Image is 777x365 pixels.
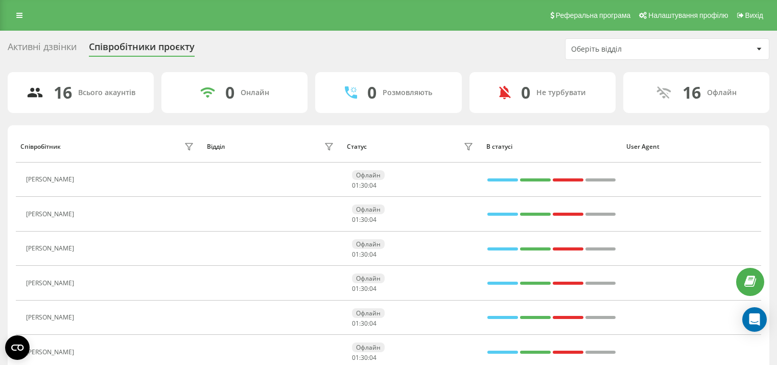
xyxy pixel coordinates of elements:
[626,143,757,150] div: User Agent
[26,245,77,252] div: [PERSON_NAME]
[361,215,368,224] span: 30
[369,284,376,293] span: 04
[352,182,376,189] div: : :
[26,211,77,218] div: [PERSON_NAME]
[361,319,368,328] span: 30
[352,308,385,318] div: Офлайн
[225,83,234,102] div: 0
[361,353,368,362] span: 30
[648,11,728,19] span: Налаштування профілю
[26,280,77,287] div: [PERSON_NAME]
[8,41,77,57] div: Активні дзвінки
[486,143,617,150] div: В статусі
[383,88,432,97] div: Розмовляють
[207,143,225,150] div: Відділ
[241,88,269,97] div: Онлайн
[54,83,72,102] div: 16
[369,319,376,328] span: 04
[536,88,586,97] div: Не турбувати
[352,204,385,214] div: Офлайн
[26,349,77,356] div: [PERSON_NAME]
[352,320,376,327] div: : :
[89,41,195,57] div: Співробітники проєкту
[361,284,368,293] span: 30
[352,285,376,292] div: : :
[707,88,737,97] div: Офлайн
[571,45,693,54] div: Оберіть відділ
[20,143,61,150] div: Співробітник
[352,215,359,224] span: 01
[26,314,77,321] div: [PERSON_NAME]
[369,353,376,362] span: 04
[352,250,359,259] span: 01
[682,83,701,102] div: 16
[745,11,763,19] span: Вихід
[367,83,376,102] div: 0
[352,170,385,180] div: Офлайн
[369,181,376,190] span: 04
[352,273,385,283] div: Офлайн
[78,88,135,97] div: Всього акаунтів
[352,239,385,249] div: Офлайн
[352,343,385,352] div: Офлайн
[347,143,367,150] div: Статус
[361,250,368,259] span: 30
[556,11,631,19] span: Реферальна програма
[361,181,368,190] span: 30
[742,307,767,332] div: Open Intercom Messenger
[352,354,376,361] div: : :
[369,250,376,259] span: 04
[26,176,77,183] div: [PERSON_NAME]
[521,83,530,102] div: 0
[352,353,359,362] span: 01
[352,251,376,258] div: : :
[369,215,376,224] span: 04
[5,335,30,360] button: Open CMP widget
[352,319,359,328] span: 01
[352,284,359,293] span: 01
[352,216,376,223] div: : :
[352,181,359,190] span: 01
